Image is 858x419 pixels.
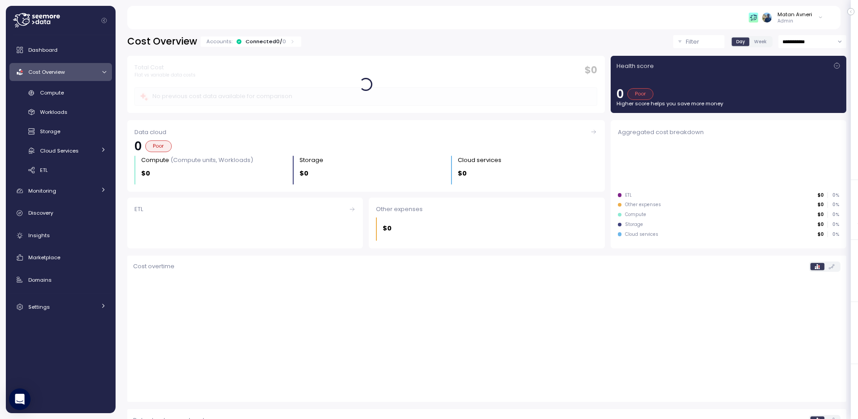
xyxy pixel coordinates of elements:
p: $0 [458,168,467,179]
a: Compute [9,86,112,100]
span: Insights [28,232,50,239]
div: Other expenses [376,205,597,214]
div: Aggregated cost breakdown [618,128,839,137]
button: Collapse navigation [98,17,110,24]
p: Health score [617,62,654,71]
a: Settings [9,298,112,316]
span: Cost Overview [28,68,65,76]
a: ETL [127,198,363,248]
div: Compute [625,212,646,218]
span: Domains [28,276,52,284]
span: Day [736,38,745,45]
img: ALV-UjW7iyiT3_-rd20Vo8AJphyis9Tqzhk3ZmUVHcPF_a2DDzS-2M_RN79POxAlJrUWlEOR2ptTXV908WxmWmxpxL6O7Fu1k... [762,13,772,22]
div: Compute [141,156,253,165]
div: Poor [145,140,172,152]
a: ETL [9,162,112,177]
div: Data cloud [134,128,597,137]
p: $0 [818,192,824,198]
div: Storage [299,156,323,165]
p: 0 % [828,192,839,198]
div: Other expenses [625,202,661,208]
p: 0 % [828,212,839,218]
span: Cloud Services [40,147,79,154]
p: Cost overtime [133,262,174,271]
div: Cloud services [625,231,658,238]
p: Admin [778,18,812,24]
p: 0 % [828,231,839,238]
p: $0 [818,231,824,238]
p: Accounts: [206,38,232,45]
span: Compute [40,89,64,96]
span: Dashboard [28,46,58,54]
a: Cloud Services [9,143,112,158]
p: $0 [818,221,824,228]
p: Filter [686,37,699,46]
a: Marketplace [9,248,112,266]
div: Accounts:Connected0/0 [201,36,301,47]
span: ETL [40,167,48,174]
img: 65f98ecb31a39d60f1f315eb.PNG [749,13,758,22]
span: Discovery [28,209,53,216]
a: Monitoring [9,182,112,200]
span: Monitoring [28,187,56,194]
p: 0 [617,88,624,100]
a: Domains [9,271,112,289]
a: Data cloud0PoorCompute (Compute units, Workloads)$0Storage $0Cloud services $0 [127,120,605,192]
h2: Cost Overview [127,35,197,48]
a: Insights [9,226,112,244]
div: Matan Avneri [778,11,812,18]
p: 0 % [828,221,839,228]
p: $0 [818,202,824,208]
a: Storage [9,124,112,139]
button: Filter [673,35,724,48]
div: Connected 0 / [246,38,286,45]
p: Higher score helps you save more money [617,100,840,107]
span: Marketplace [28,254,60,261]
span: Week [754,38,767,45]
a: Dashboard [9,41,112,59]
p: 0 % [828,202,839,208]
a: Cost Overview [9,63,112,81]
span: Workloads [40,108,67,116]
div: ETL [625,192,632,198]
div: Storage [625,221,643,228]
p: $0 [818,212,824,218]
p: $0 [299,168,308,179]
div: Cloud services [458,156,501,165]
div: ETL [134,205,356,214]
a: Workloads [9,105,112,120]
p: 0 [134,140,142,152]
div: Open Intercom Messenger [9,388,31,410]
div: Poor [627,88,654,100]
span: Storage [40,128,60,135]
p: 0 [282,38,286,45]
p: $0 [141,168,150,179]
a: Discovery [9,204,112,222]
p: $0 [383,223,392,234]
p: (Compute units, Workloads) [170,156,253,164]
span: Settings [28,303,50,311]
